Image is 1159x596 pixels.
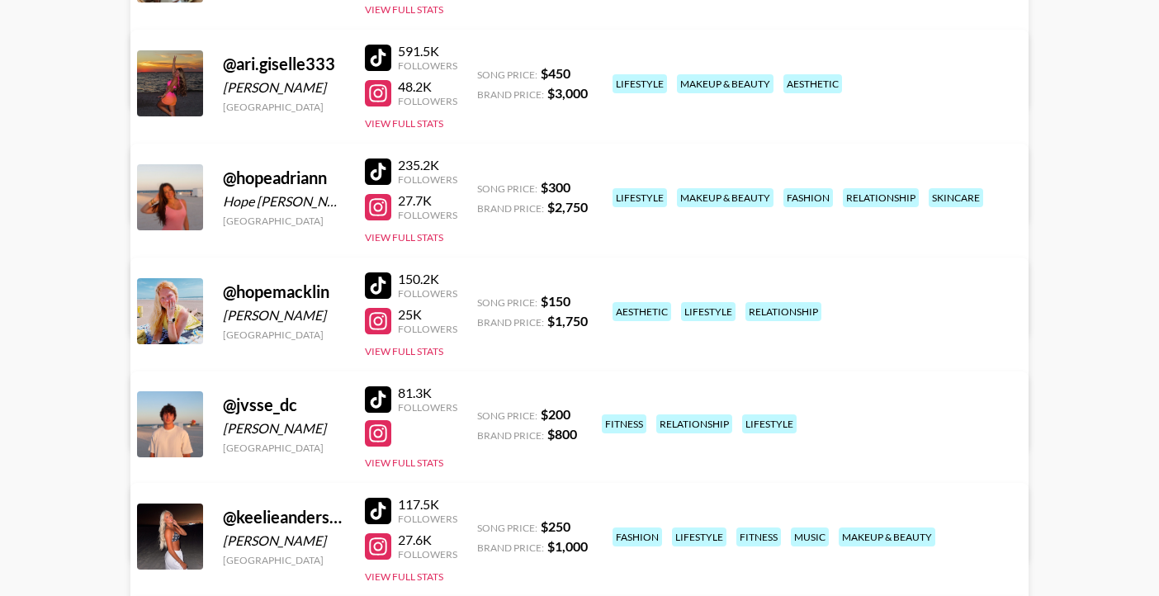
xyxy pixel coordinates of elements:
div: skincare [929,188,983,207]
div: 25K [398,306,457,323]
div: lifestyle [613,74,667,93]
div: 27.6K [398,532,457,548]
div: fashion [783,188,833,207]
strong: $ 300 [541,179,570,195]
div: Followers [398,548,457,561]
div: 235.2K [398,157,457,173]
button: View Full Stats [365,231,443,244]
strong: $ 450 [541,65,570,81]
div: [PERSON_NAME] [223,307,345,324]
div: relationship [843,188,919,207]
div: @ keelieandersonn [223,507,345,527]
button: View Full Stats [365,345,443,357]
span: Song Price: [477,296,537,309]
button: View Full Stats [365,570,443,583]
span: Brand Price: [477,542,544,554]
div: [GEOGRAPHIC_DATA] [223,101,345,113]
button: View Full Stats [365,3,443,16]
div: aesthetic [613,302,671,321]
span: Brand Price: [477,316,544,329]
div: lifestyle [681,302,736,321]
button: View Full Stats [365,117,443,130]
div: lifestyle [613,188,667,207]
div: 81.3K [398,385,457,401]
span: Brand Price: [477,202,544,215]
div: fitness [736,527,781,546]
div: 150.2K [398,271,457,287]
strong: $ 800 [547,426,577,442]
div: Followers [398,209,457,221]
div: relationship [745,302,821,321]
div: fashion [613,527,662,546]
strong: $ 150 [541,293,570,309]
span: Song Price: [477,522,537,534]
div: makeup & beauty [839,527,935,546]
div: 117.5K [398,496,457,513]
div: lifestyle [672,527,726,546]
div: 27.7K [398,192,457,209]
div: relationship [656,414,732,433]
strong: $ 3,000 [547,85,588,101]
div: @ jvsse_dc [223,395,345,415]
div: makeup & beauty [677,74,773,93]
div: Followers [398,401,457,414]
div: Hope [PERSON_NAME] [223,193,345,210]
button: View Full Stats [365,456,443,469]
div: [PERSON_NAME] [223,532,345,549]
span: Brand Price: [477,429,544,442]
div: [GEOGRAPHIC_DATA] [223,554,345,566]
div: Followers [398,323,457,335]
strong: $ 250 [541,518,570,534]
span: Song Price: [477,182,537,195]
div: aesthetic [783,74,842,93]
div: [GEOGRAPHIC_DATA] [223,215,345,227]
div: Followers [398,173,457,186]
div: makeup & beauty [677,188,773,207]
div: @ hopemacklin [223,281,345,302]
span: Song Price: [477,409,537,422]
div: [GEOGRAPHIC_DATA] [223,329,345,341]
div: [GEOGRAPHIC_DATA] [223,442,345,454]
strong: $ 1,000 [547,538,588,554]
span: Song Price: [477,69,537,81]
span: Brand Price: [477,88,544,101]
div: [PERSON_NAME] [223,420,345,437]
div: @ ari.giselle333 [223,54,345,74]
div: @ hopeadriann [223,168,345,188]
div: lifestyle [742,414,797,433]
div: Followers [398,95,457,107]
div: fitness [602,414,646,433]
div: music [791,527,829,546]
div: 591.5K [398,43,457,59]
div: Followers [398,59,457,72]
strong: $ 2,750 [547,199,588,215]
div: Followers [398,513,457,525]
strong: $ 1,750 [547,313,588,329]
strong: $ 200 [541,406,570,422]
div: Followers [398,287,457,300]
div: [PERSON_NAME] [223,79,345,96]
div: 48.2K [398,78,457,95]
